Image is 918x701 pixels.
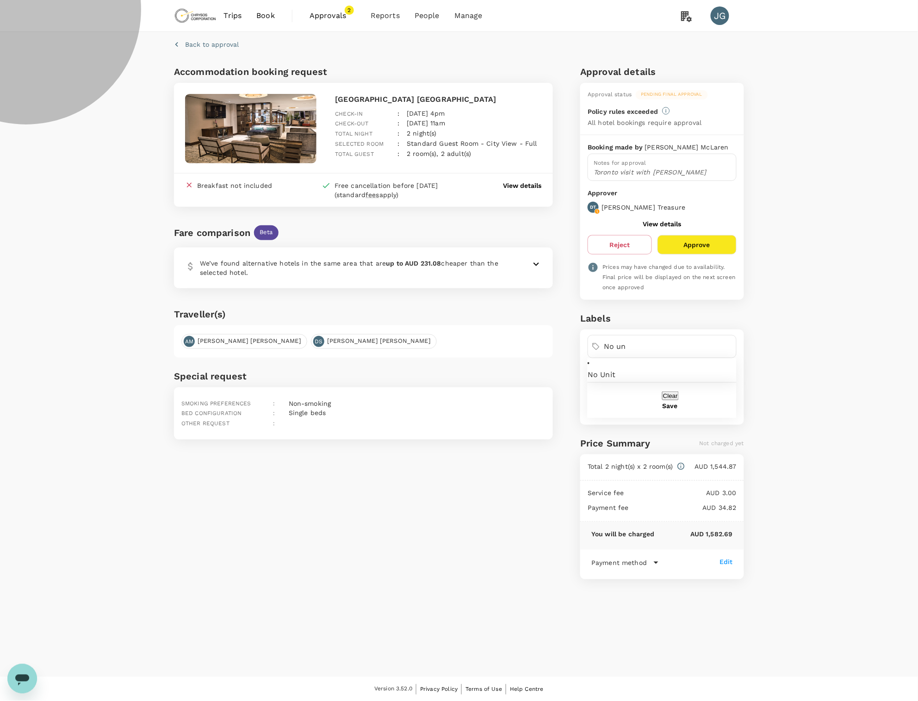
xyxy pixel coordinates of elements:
[174,307,553,322] h6: Traveller(s)
[366,191,379,199] span: fees
[7,664,37,694] iframe: Button to launch messaging window
[181,410,242,416] span: Bed configuration
[407,118,445,128] p: [DATE] 11am
[390,121,399,139] div: :
[580,436,650,451] h6: Price Summary
[588,118,701,127] p: All hotel bookings require approval
[711,6,729,25] div: JG
[335,94,541,105] p: [GEOGRAPHIC_DATA] [GEOGRAPHIC_DATA]
[335,141,384,147] span: Selected room
[390,142,399,159] div: :
[700,440,744,447] span: Not charged yet
[636,91,708,98] span: Pending final approval
[174,40,239,49] button: Back to approval
[335,111,363,117] span: Check-in
[465,686,502,693] span: Terms of Use
[273,410,275,416] span: :
[415,10,440,21] span: People
[580,64,744,79] h6: Approval details
[407,129,437,138] p: 2 night(s)
[580,311,744,326] h6: Labels
[285,395,331,408] div: Non-smoking
[181,420,229,427] span: Other request
[465,684,502,695] a: Terms of Use
[310,10,356,21] span: Approvals
[335,151,374,157] span: Total guest
[591,529,655,539] p: You will be charged
[662,402,677,409] button: Save
[407,139,537,148] p: Standard Guest Room - City View - Full
[588,488,624,497] p: Service fee
[273,400,275,407] span: :
[685,462,737,471] p: AUD 1,544.87
[273,420,275,427] span: :
[285,404,326,418] div: Single beds
[335,120,368,127] span: Check-out
[313,336,324,347] div: DS
[588,235,651,254] button: Reject
[192,337,307,346] span: [PERSON_NAME] [PERSON_NAME]
[174,6,217,26] img: Chrysos Corporation
[184,336,195,347] div: AM
[407,109,445,118] p: [DATE] 4pm
[335,130,372,137] span: Total night
[662,391,679,400] button: Clear
[174,369,553,384] h6: Special request
[588,462,673,471] p: Total 2 night(s) x 2 room(s)
[420,686,458,693] span: Privacy Policy
[602,203,685,212] p: [PERSON_NAME] Treasure
[371,10,400,21] span: Reports
[588,369,737,380] span: No Unit
[657,235,737,254] button: Approve
[390,101,399,119] div: :
[386,260,441,267] b: up to AUD 231.08
[345,6,354,15] span: 2
[503,181,542,190] button: View details
[588,90,632,99] div: Approval status
[604,339,732,354] input: Add a label to this booking
[594,167,731,177] p: Toronto visit with [PERSON_NAME]
[174,64,361,79] h6: Accommodation booking request
[588,503,629,512] p: Payment fee
[591,558,647,567] p: Payment method
[224,10,242,21] span: Trips
[174,225,250,240] div: Fare comparison
[454,10,483,21] span: Manage
[643,220,682,228] button: View details
[588,107,658,116] p: Policy rules exceeded
[374,685,412,694] span: Version 3.52.0
[594,160,646,166] span: Notes for approval
[588,188,737,198] p: Approver
[390,131,399,149] div: :
[655,529,733,539] p: AUD 1,582.69
[407,149,471,158] p: 2 room(s), 2 adult(s)
[420,684,458,695] a: Privacy Policy
[588,143,645,152] p: Booking made by
[185,40,239,49] p: Back to approval
[645,143,729,152] p: [PERSON_NAME] McLaren
[720,557,733,566] div: Edit
[602,264,735,291] span: Prices may have changed due to availability. Final price will be displayed on the next screen onc...
[185,94,316,163] img: hotel
[322,337,436,346] span: [PERSON_NAME] [PERSON_NAME]
[590,204,596,211] p: DT
[254,228,279,237] span: Beta
[197,181,272,190] div: Breakfast not included
[200,259,508,277] p: We’ve found alternative hotels in the same area that are cheaper than the selected hotel.
[510,686,544,693] span: Help Centre
[510,684,544,695] a: Help Centre
[624,488,737,497] p: AUD 3.00
[629,503,737,512] p: AUD 34.82
[390,111,399,129] div: :
[181,400,251,407] span: Smoking preferences
[335,181,466,199] div: Free cancellation before [DATE] (standard apply)
[256,10,275,21] span: Book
